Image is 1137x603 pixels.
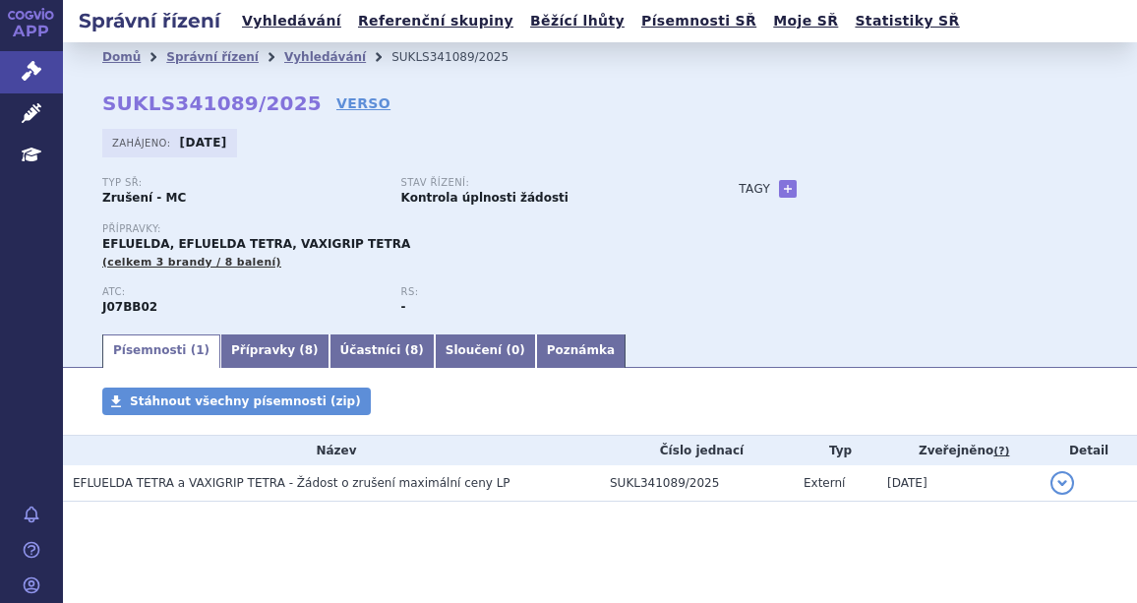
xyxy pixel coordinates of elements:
strong: - [401,300,406,314]
p: Přípravky: [102,223,699,235]
a: Vyhledávání [284,50,366,64]
a: Účastníci (8) [329,334,435,368]
a: Písemnosti SŘ [635,8,762,34]
strong: Kontrola úplnosti žádosti [401,191,568,205]
span: 8 [305,343,313,357]
a: Písemnosti (1) [102,334,220,368]
th: Název [63,436,600,465]
button: detail [1050,471,1074,495]
span: Stáhnout všechny písemnosti (zip) [130,394,361,408]
span: 8 [410,343,418,357]
th: Zveřejněno [877,436,1041,465]
abbr: (?) [993,445,1009,458]
span: EFLUELDA TETRA a VAXIGRIP TETRA - Žádost o zrušení maximální ceny LP [73,476,510,490]
p: Stav řízení: [401,177,681,189]
span: Externí [804,476,845,490]
a: Sloučení (0) [435,334,536,368]
a: Poznámka [536,334,626,368]
a: Referenční skupiny [352,8,519,34]
span: EFLUELDA, EFLUELDA TETRA, VAXIGRIP TETRA [102,237,410,251]
td: [DATE] [877,465,1041,502]
h2: Správní řízení [63,7,236,34]
p: ATC: [102,286,382,298]
a: Stáhnout všechny písemnosti (zip) [102,388,371,415]
th: Typ [794,436,877,465]
a: Vyhledávání [236,8,347,34]
strong: [DATE] [180,136,227,150]
strong: Zrušení - MC [102,191,186,205]
p: Typ SŘ: [102,177,382,189]
span: Zahájeno: [112,135,174,151]
a: + [779,180,797,198]
td: SUKL341089/2025 [600,465,794,502]
a: Správní řízení [166,50,259,64]
a: Domů [102,50,141,64]
h3: Tagy [739,177,770,201]
th: Detail [1041,436,1137,465]
span: (celkem 3 brandy / 8 balení) [102,256,281,269]
span: 0 [511,343,519,357]
a: VERSO [336,93,390,113]
a: Přípravky (8) [220,334,329,368]
span: 1 [196,343,204,357]
a: Moje SŘ [767,8,844,34]
li: SUKLS341089/2025 [391,42,534,72]
strong: CHŘIPKA, INAKTIVOVANÁ VAKCÍNA, ŠTĚPENÝ VIRUS NEBO POVRCHOVÝ ANTIGEN [102,300,157,314]
a: Běžící lhůty [524,8,630,34]
strong: SUKLS341089/2025 [102,91,322,115]
th: Číslo jednací [600,436,794,465]
a: Statistiky SŘ [849,8,965,34]
p: RS: [401,286,681,298]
